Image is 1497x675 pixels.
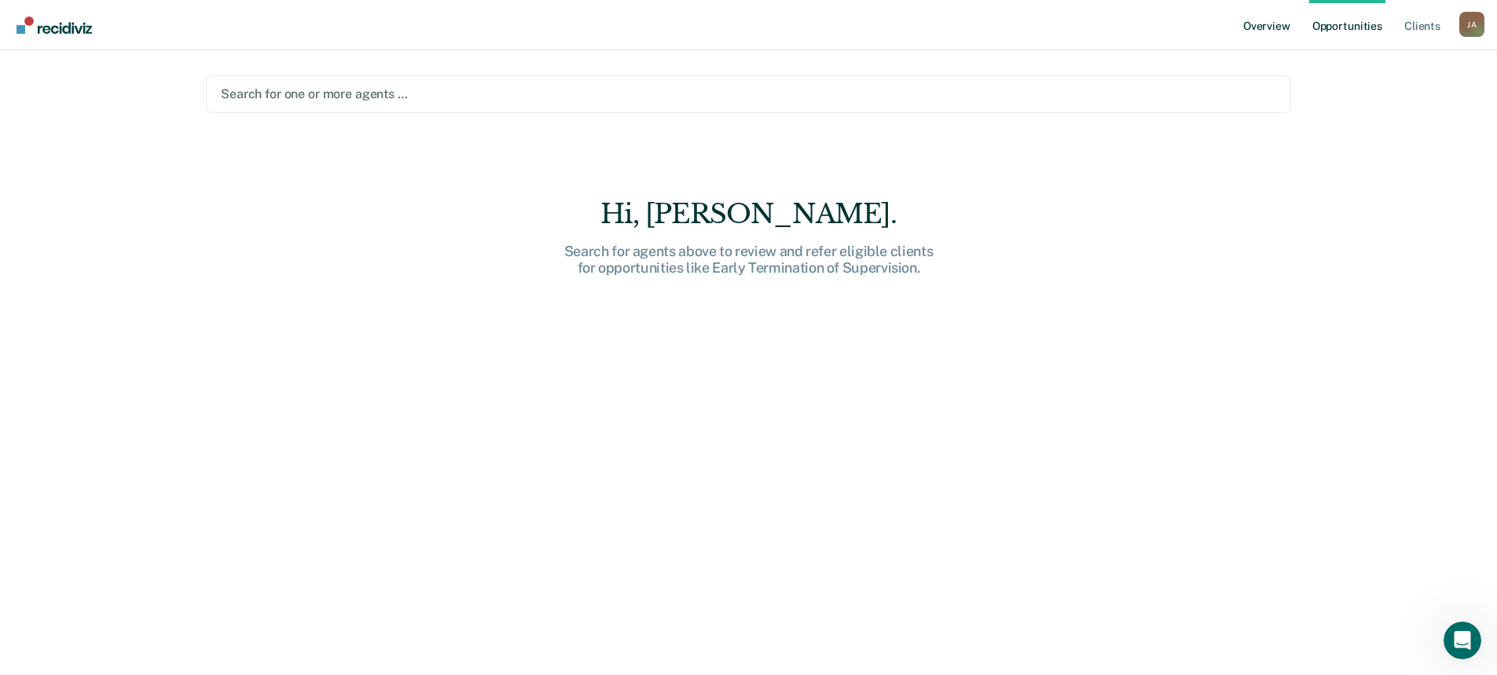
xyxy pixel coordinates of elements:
div: Search for agents above to review and refer eligible clients for opportunities like Early Termina... [497,243,1000,277]
div: J A [1459,12,1484,37]
button: Profile dropdown button [1459,12,1484,37]
div: Hi, [PERSON_NAME]. [497,198,1000,230]
iframe: Intercom live chat [1444,622,1481,659]
img: Recidiviz [17,17,92,34]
